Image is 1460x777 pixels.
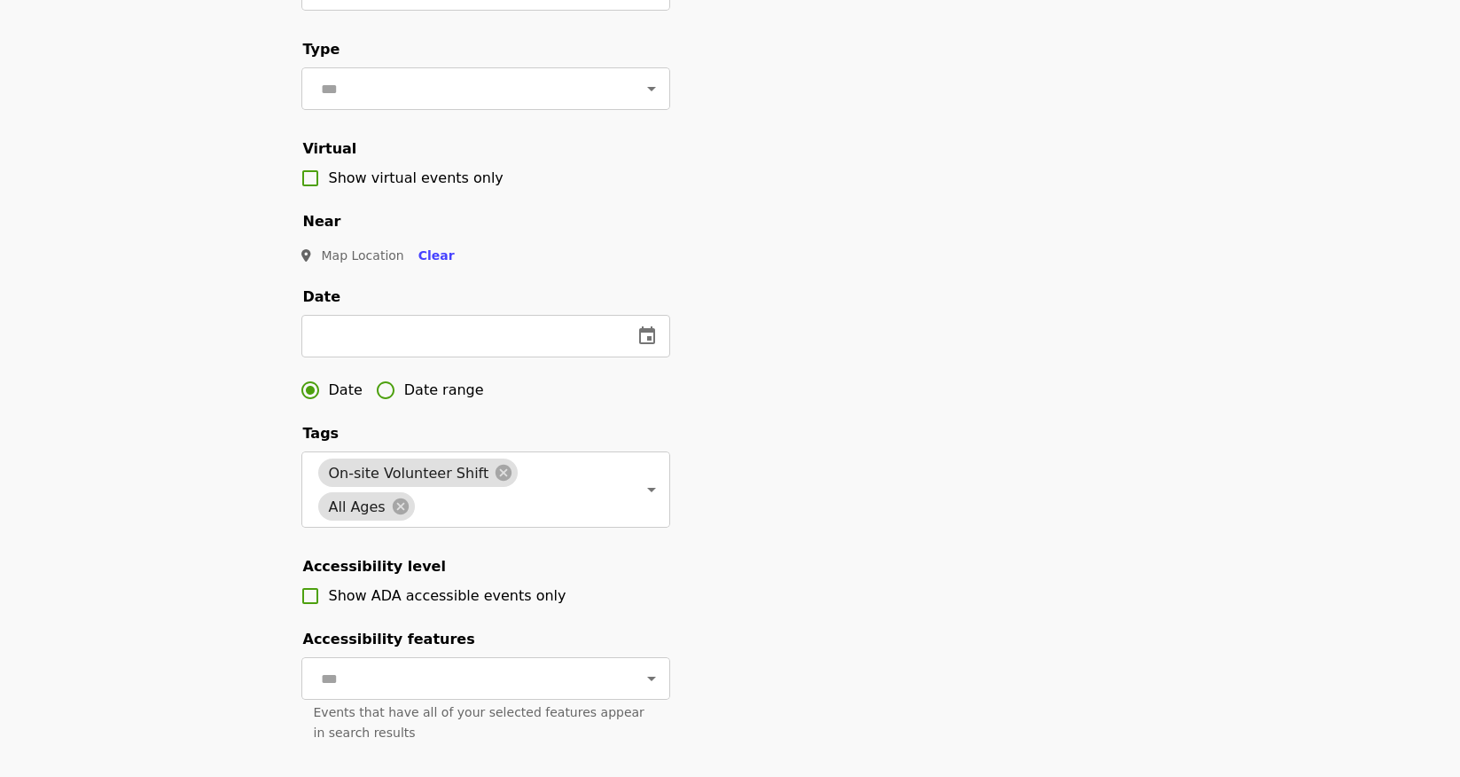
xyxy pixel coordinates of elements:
[318,492,415,521] div: All Ages
[303,140,357,157] span: Virtual
[303,558,446,575] span: Accessibility level
[301,248,311,263] i: map-marker-alt icon
[404,380,484,401] span: Date range
[318,465,500,482] span: On-site Volunteer Shift
[329,169,504,186] span: Show virtual events only
[639,76,664,101] button: Open
[639,666,664,691] button: Open
[404,239,469,272] button: Clear
[314,705,644,740] span: Events that have all of your selected features appear in search results
[626,315,668,357] button: change date
[418,248,455,263] span: Clear
[639,477,664,502] button: Open
[318,459,519,487] div: On-site Volunteer Shift
[303,288,341,305] span: Date
[329,587,566,604] span: Show ADA accessible events only
[303,41,340,58] span: Type
[303,213,341,230] span: Near
[318,498,396,515] span: All Ages
[303,425,340,442] span: Tags
[322,248,404,263] span: Map Location
[329,380,363,401] span: Date
[303,631,475,647] span: Accessibility features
